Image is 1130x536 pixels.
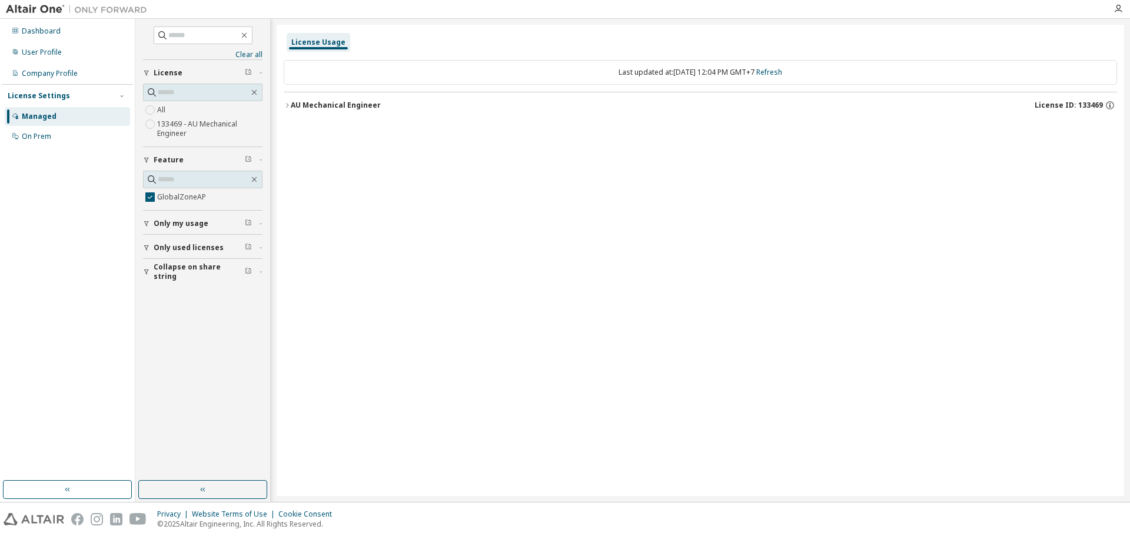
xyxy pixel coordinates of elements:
div: AU Mechanical Engineer [291,101,381,110]
img: altair_logo.svg [4,513,64,525]
button: Only used licenses [143,235,262,261]
img: linkedin.svg [110,513,122,525]
div: Website Terms of Use [192,510,278,519]
div: Company Profile [22,69,78,78]
span: Clear filter [245,155,252,165]
img: facebook.svg [71,513,84,525]
span: License ID: 133469 [1035,101,1103,110]
button: Collapse on share string [143,259,262,285]
div: Managed [22,112,56,121]
a: Refresh [756,67,782,77]
span: Feature [154,155,184,165]
span: Clear filter [245,219,252,228]
img: Altair One [6,4,153,15]
button: Only my usage [143,211,262,237]
button: License [143,60,262,86]
div: On Prem [22,132,51,141]
span: Only my usage [154,219,208,228]
div: Cookie Consent [278,510,339,519]
img: youtube.svg [129,513,147,525]
a: Clear all [143,50,262,59]
div: User Profile [22,48,62,57]
div: Dashboard [22,26,61,36]
span: Clear filter [245,243,252,252]
span: Only used licenses [154,243,224,252]
label: GlobalZoneAP [157,190,208,204]
div: Last updated at: [DATE] 12:04 PM GMT+7 [284,60,1117,85]
div: Privacy [157,510,192,519]
button: Feature [143,147,262,173]
span: Clear filter [245,267,252,277]
div: License Settings [8,91,70,101]
div: License Usage [291,38,345,47]
span: Clear filter [245,68,252,78]
button: AU Mechanical EngineerLicense ID: 133469 [284,92,1117,118]
img: instagram.svg [91,513,103,525]
p: © 2025 Altair Engineering, Inc. All Rights Reserved. [157,519,339,529]
label: All [157,103,168,117]
span: Collapse on share string [154,262,245,281]
label: 133469 - AU Mechanical Engineer [157,117,262,141]
span: License [154,68,182,78]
